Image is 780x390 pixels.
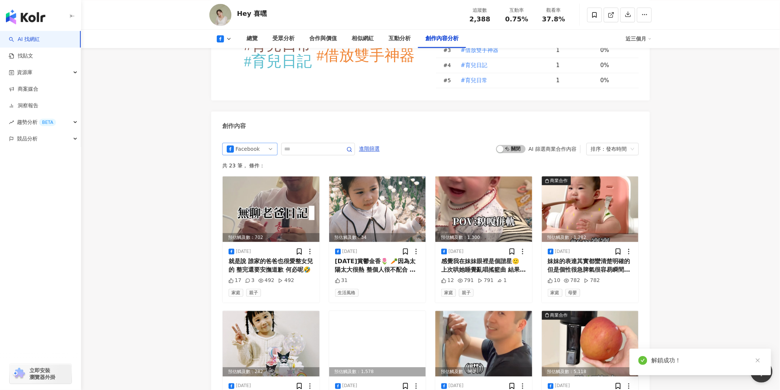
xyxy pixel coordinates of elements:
[584,277,600,284] div: 782
[39,119,56,126] div: BETA
[595,58,639,73] td: 0%
[460,43,499,58] button: #借放雙手神器
[755,358,760,363] span: close
[548,277,561,284] div: 10
[441,257,526,274] div: 感覺我在妹妹眼裡是個諧星🙂 上次哄她睡覺亂唱搖籃曲 結果她也在黑暗中大爆笑🤣 #育兒日記 #育兒日常
[244,53,312,70] tspan: #育兒日記
[478,277,494,284] div: 791
[529,146,577,152] div: AI 篩選商業合作內容
[222,163,639,168] div: 共 23 筆 ， 條件：
[17,114,56,130] span: 趨勢分析
[565,289,580,297] span: 母嬰
[503,7,531,14] div: 互動率
[455,58,550,73] td: #育兒日記
[223,176,320,242] img: post-image
[335,257,420,274] div: [DATE]賞鬱金香🌷 🥕因為太陽太大很熱 整個人很不配合 還不願意跟我合照 在我身上睡著的妹妹還是幫她拍照了🤣（代表有來過）
[555,248,570,255] div: [DATE]
[329,176,426,242] img: post-image
[556,76,595,84] div: 1
[229,277,241,284] div: 17
[542,15,565,23] span: 37.8%
[17,130,38,147] span: 競品分析
[329,176,426,242] div: post-image預估觸及數：34
[449,248,464,255] div: [DATE]
[550,177,568,184] div: 商業合作
[247,34,258,43] div: 總覽
[441,277,454,284] div: 12
[17,64,32,81] span: 資源庫
[441,289,456,297] span: 家庭
[435,311,532,376] div: post-image預估觸及數：962
[389,34,411,43] div: 互動分析
[223,311,320,376] div: post-image預估觸及數：282
[470,15,491,23] span: 2,388
[245,277,255,284] div: 3
[461,61,488,69] span: #育兒日記
[9,102,38,109] a: 洞察報告
[229,257,314,274] div: 就是說 誰家的爸爸也很愛整女兒的 整完還要安撫道歉 何必呢🤣
[595,43,639,58] td: 0%
[342,248,358,255] div: [DATE]
[223,233,320,242] div: 預估觸及數：702
[548,289,563,297] span: 家庭
[638,356,647,365] span: check-circle
[556,61,595,69] div: 1
[443,76,455,84] div: # 5
[600,76,631,84] div: 0%
[223,176,320,242] div: post-image預估觸及數：702
[9,36,40,43] a: searchAI 找網紅
[542,233,639,242] div: 預估觸及數：1,282
[335,277,348,284] div: 31
[9,86,38,93] a: 商案媒合
[258,277,275,284] div: 492
[550,311,568,319] div: 商業合作
[246,289,261,297] span: 親子
[542,367,639,376] div: 預估觸及數：5,118
[9,52,33,60] a: 找貼文
[449,383,464,389] div: [DATE]
[329,367,426,376] div: 預估觸及數：1,578
[455,73,550,88] td: #育兒日常
[317,47,415,64] tspan: #借放雙手神器
[600,61,631,69] div: 0%
[209,4,231,26] img: KOL Avatar
[223,311,320,376] img: post-image
[352,34,374,43] div: 相似網紅
[222,122,246,130] div: 創作內容
[600,46,631,54] div: 0%
[425,34,459,43] div: 創作內容分析
[591,143,628,155] div: 排序：發布時間
[460,73,488,88] button: #育兒日常
[6,10,45,24] img: logo
[223,367,320,376] div: 預估觸及數：282
[335,289,359,297] span: 生活風格
[359,143,380,155] span: 進階篩選
[461,46,499,54] span: #借放雙手神器
[237,9,267,18] div: Hey 喜嘿
[595,73,639,88] td: 0%
[458,277,474,284] div: 791
[459,289,474,297] span: 親子
[466,7,494,14] div: 追蹤數
[461,76,488,84] span: #育兒日常
[10,364,72,384] a: chrome extension立即安裝 瀏覽器外掛
[236,248,251,255] div: [DATE]
[236,143,260,155] div: Facebook
[29,367,55,380] span: 立即安裝 瀏覽器外掛
[329,233,426,242] div: 預估觸及數：34
[564,277,580,284] div: 782
[229,289,243,297] span: 家庭
[542,311,639,376] img: post-image
[236,383,251,389] div: [DATE]
[542,176,639,242] div: post-image商業合作預估觸及數：1,282
[556,46,595,54] div: 1
[540,7,568,14] div: 觀看率
[555,383,570,389] div: [DATE]
[443,61,455,69] div: # 4
[435,233,532,242] div: 預估觸及數：1,300
[443,46,455,54] div: # 3
[626,33,652,45] div: 近三個月
[460,58,488,73] button: #育兒日記
[309,34,337,43] div: 合作與價值
[455,43,550,58] td: #借放雙手神器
